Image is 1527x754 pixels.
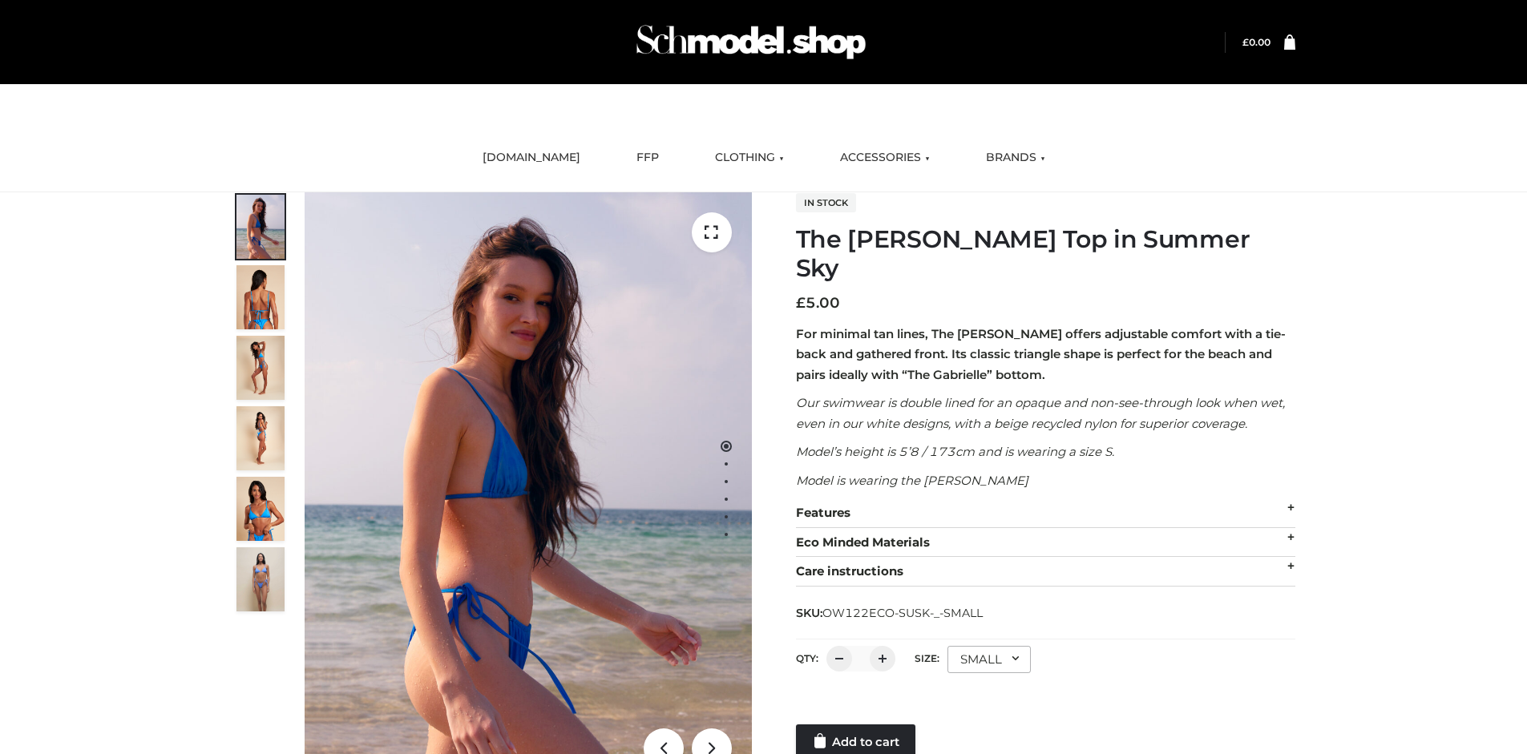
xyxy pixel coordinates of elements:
[796,444,1114,459] em: Model’s height is 5’8 / 173cm and is wearing a size S.
[796,498,1295,528] div: Features
[915,652,939,664] label: Size:
[236,406,285,470] img: 3.Alex-top_CN-1-1-2.jpg
[974,140,1057,175] a: BRANDS
[796,603,984,623] span: SKU:
[828,140,942,175] a: ACCESSORIES
[947,646,1031,673] div: SMALL
[796,225,1295,283] h1: The [PERSON_NAME] Top in Summer Sky
[796,326,1286,382] strong: For minimal tan lines, The [PERSON_NAME] offers adjustable comfort with a tie-back and gathered f...
[624,140,671,175] a: FFP
[1242,36,1270,48] a: £0.00
[236,195,285,259] img: 1.Alex-top_SS-1_4464b1e7-c2c9-4e4b-a62c-58381cd673c0-1.jpg
[796,652,818,664] label: QTY:
[796,193,856,212] span: In stock
[236,265,285,329] img: 5.Alex-top_CN-1-1_1-1.jpg
[471,140,592,175] a: [DOMAIN_NAME]
[1242,36,1249,48] span: £
[822,606,983,620] span: OW122ECO-SUSK-_-SMALL
[796,473,1028,488] em: Model is wearing the [PERSON_NAME]
[796,294,806,312] span: £
[703,140,796,175] a: CLOTHING
[631,10,871,74] img: Schmodel Admin 964
[236,477,285,541] img: 2.Alex-top_CN-1-1-2.jpg
[236,547,285,611] img: SSVC.jpg
[1242,36,1270,48] bdi: 0.00
[796,528,1295,558] div: Eco Minded Materials
[796,557,1295,587] div: Care instructions
[796,294,840,312] bdi: 5.00
[236,336,285,400] img: 4.Alex-top_CN-1-1-2.jpg
[796,395,1285,431] em: Our swimwear is double lined for an opaque and non-see-through look when wet, even in our white d...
